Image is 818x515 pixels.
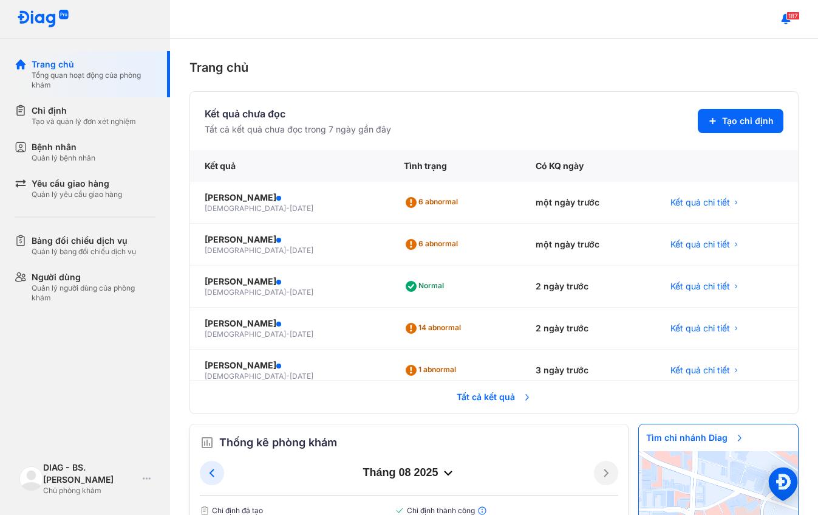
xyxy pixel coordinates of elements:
div: Tất cả kết quả chưa đọc trong 7 ngày gần đây [205,123,391,136]
div: 1 abnormal [404,361,461,380]
div: Tình trạng [389,150,521,182]
div: 6 abnormal [404,235,463,254]
span: - [286,372,290,381]
span: Tìm chi nhánh Diag [639,424,752,451]
div: [PERSON_NAME] [205,233,375,246]
div: Người dùng [32,271,155,283]
span: Kết quả chi tiết [670,280,730,292]
span: - [286,246,290,255]
span: - [286,330,290,339]
div: Chỉ định [32,105,136,117]
div: [PERSON_NAME] [205,275,375,288]
div: Yêu cầu giao hàng [32,178,122,190]
div: 2 ngày trước [521,266,655,308]
div: Chủ phòng khám [43,486,138,496]
div: Trang chủ [32,58,155,71]
span: [DATE] [290,372,313,381]
span: Kết quả chi tiết [670,238,730,251]
span: [DATE] [290,246,313,255]
span: Kết quả chi tiết [670,322,730,334]
div: Kết quả [190,150,389,182]
span: - [286,204,290,213]
div: Tạo và quản lý đơn xét nghiệm [32,117,136,126]
div: Kết quả chưa đọc [205,106,391,121]
div: Tổng quan hoạt động của phòng khám [32,71,155,90]
div: 2 ngày trước [521,308,655,350]
div: Bảng đối chiếu dịch vụ [32,235,136,247]
div: Trang chủ [189,58,799,77]
div: 14 abnormal [404,319,466,338]
div: [PERSON_NAME] [205,359,375,372]
span: 187 [786,12,800,20]
div: một ngày trước [521,182,655,224]
div: một ngày trước [521,224,655,266]
div: Quản lý bệnh nhân [32,153,95,163]
span: [DATE] [290,204,313,213]
span: Kết quả chi tiết [670,196,730,209]
div: Bệnh nhân [32,141,95,153]
span: Tất cả kết quả [449,384,539,410]
div: Quản lý người dùng của phòng khám [32,283,155,303]
div: DIAG - BS. [PERSON_NAME] [43,461,138,486]
span: Thống kê phòng khám [219,434,337,451]
div: Normal [404,277,449,296]
div: [PERSON_NAME] [205,192,375,204]
div: Có KQ ngày [521,150,655,182]
span: [DATE] [290,288,313,297]
span: [DEMOGRAPHIC_DATA] [205,372,286,381]
span: [DEMOGRAPHIC_DATA] [205,288,286,297]
span: [DEMOGRAPHIC_DATA] [205,246,286,255]
div: 6 abnormal [404,193,463,212]
div: Quản lý yêu cầu giao hàng [32,190,122,199]
div: 3 ngày trước [521,350,655,392]
img: order.5a6da16c.svg [200,435,214,450]
span: [DEMOGRAPHIC_DATA] [205,204,286,213]
div: [PERSON_NAME] [205,317,375,330]
button: Tạo chỉ định [698,109,783,133]
span: [DEMOGRAPHIC_DATA] [205,330,286,339]
img: logo [19,466,43,490]
div: Quản lý bảng đối chiếu dịch vụ [32,247,136,257]
img: logo [17,10,69,29]
div: tháng 08 2025 [224,466,594,480]
span: Kết quả chi tiết [670,364,730,376]
span: Tạo chỉ định [722,115,774,127]
span: - [286,288,290,297]
span: [DATE] [290,330,313,339]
